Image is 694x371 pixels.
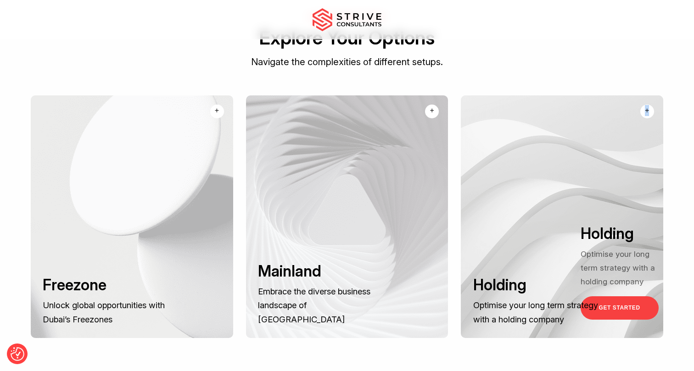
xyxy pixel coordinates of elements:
div: + [645,105,649,116]
img: main-logo.svg [313,8,381,31]
h3: Freezone [43,276,171,295]
a: GET STARTED [581,296,659,320]
h3: Holding [581,224,661,244]
img: Revisit consent button [11,347,24,361]
h3: Mainland [258,262,386,281]
div: + [215,105,219,116]
h3: Holding [473,276,602,295]
button: Consent Preferences [11,347,24,361]
p: Embrace the diverse business landscape of [GEOGRAPHIC_DATA] [258,284,386,326]
div: + [430,105,434,116]
p: Unlock global opportunities with Dubai’s Freezones [43,298,171,326]
p: Optimise your long term strategy with a holding company [581,247,661,289]
p: Optimise your long term strategy with a holding company [473,298,602,326]
p: Navigate the complexities of different setups. [31,55,663,70]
